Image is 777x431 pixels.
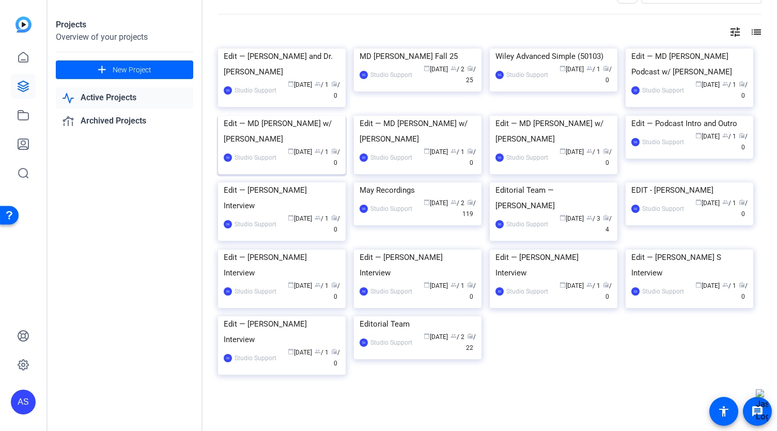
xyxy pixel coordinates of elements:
span: radio [467,282,473,288]
div: Studio Support [506,152,548,163]
div: Editorial Team — [PERSON_NAME] [495,182,612,213]
span: calendar_today [560,282,566,288]
span: radio [331,81,337,87]
div: SS [224,86,232,95]
span: / 0 [603,148,612,166]
span: [DATE] [288,81,312,88]
span: calendar_today [288,214,294,221]
span: [DATE] [288,282,312,289]
div: SS [360,287,368,296]
span: group [450,199,457,205]
span: / 0 [739,81,748,99]
span: group [450,282,457,288]
span: / 0 [467,282,476,300]
span: / 1 [450,148,464,156]
div: Projects [56,19,193,31]
div: Studio Support [370,152,412,163]
span: / 119 [462,199,476,218]
span: group [315,348,321,355]
div: Studio Support [506,219,548,229]
span: / 0 [739,282,748,300]
img: blue-gradient.svg [15,17,32,33]
span: [DATE] [288,349,312,356]
span: / 22 [466,333,476,351]
span: / 1 [586,66,600,73]
span: calendar_today [560,214,566,221]
div: Studio Support [370,204,412,214]
mat-icon: accessibility [718,405,730,418]
span: radio [467,333,473,339]
button: New Project [56,60,193,79]
span: calendar_today [288,148,294,154]
span: group [450,333,457,339]
div: Studio Support [235,85,276,96]
mat-icon: add [96,64,108,76]
span: / 1 [315,148,329,156]
mat-icon: list [749,26,762,38]
span: group [586,65,593,71]
span: radio [739,132,745,138]
div: Studio Support [642,85,684,96]
div: SS [360,71,368,79]
span: calendar_today [288,81,294,87]
span: / 1 [315,81,329,88]
span: / 1 [315,215,329,222]
div: Studio Support [642,286,684,297]
span: / 0 [603,282,612,300]
div: Edit — MD [PERSON_NAME] w/ [PERSON_NAME] [360,116,476,147]
span: / 0 [331,282,340,300]
div: AS [11,390,36,414]
span: group [722,199,728,205]
span: calendar_today [560,65,566,71]
span: radio [603,282,609,288]
span: radio [467,65,473,71]
span: [DATE] [560,282,584,289]
span: / 2 [450,199,464,207]
span: group [722,282,728,288]
div: Studio Support [506,70,548,80]
span: calendar_today [288,348,294,355]
div: SS [631,287,640,296]
div: SS [224,287,232,296]
span: [DATE] [424,66,448,73]
div: SS [495,153,504,162]
span: [DATE] [560,66,584,73]
div: Edit — MD [PERSON_NAME] w/ [PERSON_NAME] [224,116,340,147]
span: calendar_today [424,65,430,71]
span: group [315,282,321,288]
span: group [315,148,321,154]
span: [DATE] [695,133,720,140]
span: / 0 [331,215,340,233]
span: calendar_today [424,148,430,154]
span: radio [331,348,337,355]
span: / 1 [722,81,736,88]
div: Studio Support [370,337,412,348]
div: Edit — MD [PERSON_NAME] Podcast w/ [PERSON_NAME] [631,49,748,80]
span: [DATE] [695,199,720,207]
span: calendar_today [424,282,430,288]
div: May Recordings [360,182,476,198]
span: [DATE] [288,148,312,156]
div: SS [495,287,504,296]
div: Studio Support [370,70,412,80]
div: SS [495,71,504,79]
a: Archived Projects [56,111,193,132]
div: SS [360,153,368,162]
span: / 1 [315,282,329,289]
span: radio [603,65,609,71]
a: Active Projects [56,87,193,109]
div: SS [360,338,368,347]
span: calendar_today [695,132,702,138]
span: / 2 [450,333,464,341]
span: radio [603,148,609,154]
div: Overview of your projects [56,31,193,43]
div: Studio Support [370,286,412,297]
span: / 0 [739,199,748,218]
span: / 0 [467,148,476,166]
span: calendar_today [424,199,430,205]
div: SS [224,354,232,362]
span: / 0 [603,66,612,84]
div: Studio Support [235,152,276,163]
span: group [722,81,728,87]
div: Studio Support [506,286,548,297]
